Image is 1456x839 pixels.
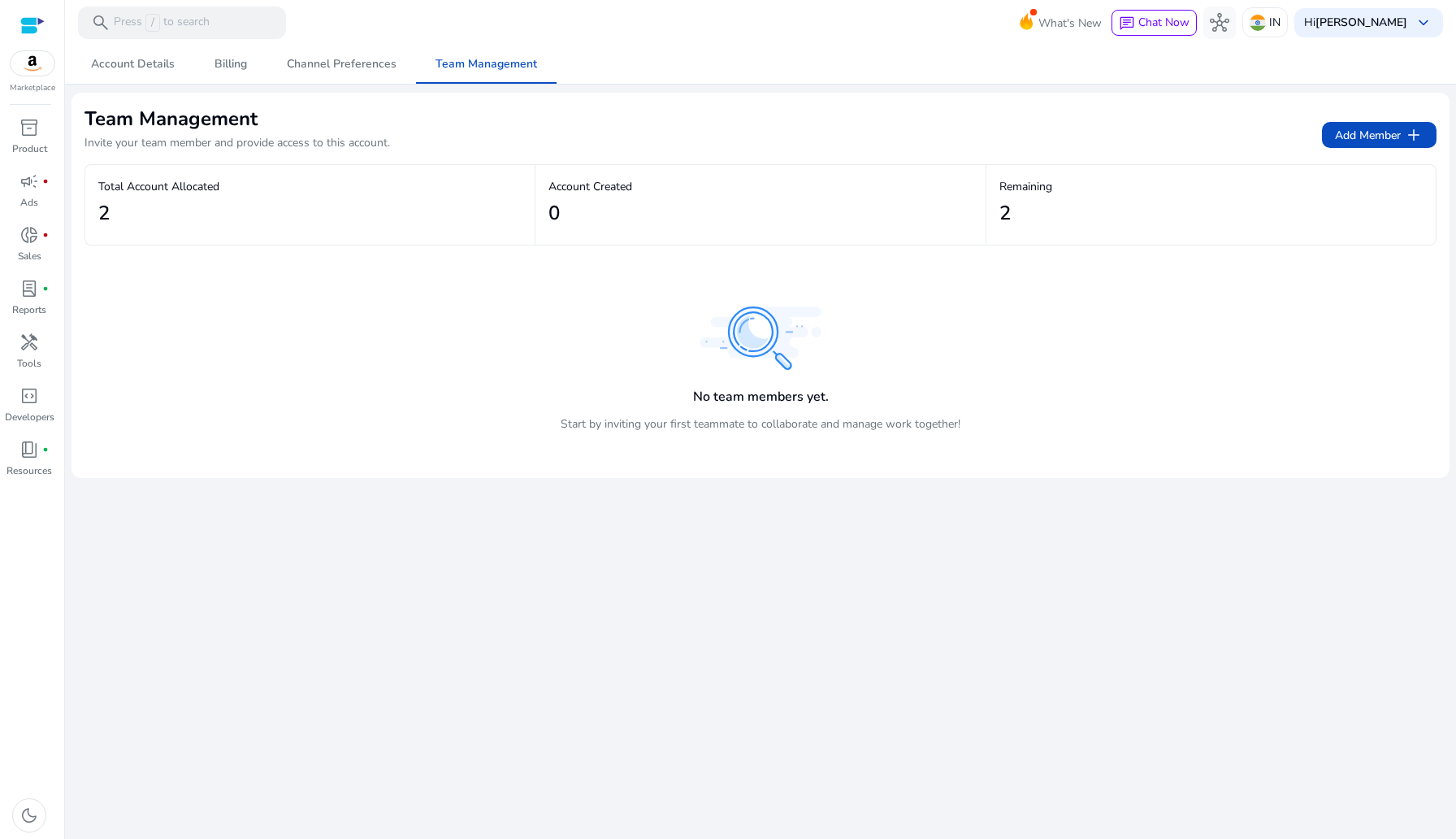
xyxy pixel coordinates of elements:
p: Account Created [548,178,972,195]
span: / [145,14,160,32]
span: search [91,13,110,33]
img: no_search_result_found.svg [700,306,821,370]
p: Resources [6,463,52,478]
h4: No team members yet. [693,389,829,405]
span: hub [1210,13,1229,33]
span: add [1404,125,1423,145]
span: dark_mode [19,806,39,825]
span: book_4 [19,440,39,459]
span: code_blocks [19,386,39,406]
p: Marketplace [10,82,55,94]
h2: 0 [548,202,560,225]
span: campaign [19,172,39,191]
h2: Team Management [84,106,390,132]
p: IN [1269,8,1280,37]
p: Reports [12,302,46,317]
span: fiber_manual_record [42,178,49,185]
span: inventory_2 [19,118,39,137]
button: hub [1203,7,1236,39]
span: chat [1119,15,1135,32]
img: amazon.svg [11,51,54,76]
p: Sales [18,249,41,263]
h2: 2 [999,202,1011,225]
span: donut_small [19,225,39,245]
span: What's New [1038,9,1102,37]
p: Ads [20,195,38,210]
span: Chat Now [1138,15,1189,30]
button: Add Memberadd [1322,122,1436,148]
span: Add Member [1335,125,1423,145]
p: Press to search [114,14,210,32]
span: handyman [19,333,39,352]
span: keyboard_arrow_down [1414,13,1433,33]
p: Tools [17,356,41,371]
h2: 2 [98,202,110,225]
p: Developers [5,410,54,424]
span: fiber_manual_record [42,446,49,453]
p: Start by inviting your first teammate to collaborate and manage work together! [561,415,960,433]
p: Hi [1304,17,1407,28]
span: fiber_manual_record [42,232,49,238]
span: Billing [214,59,247,70]
span: lab_profile [19,279,39,298]
span: Channel Preferences [287,59,396,70]
p: Remaining [999,178,1423,195]
p: Product [12,141,47,156]
button: chatChat Now [1111,10,1197,36]
p: Total Account Allocated [98,178,522,195]
span: Team Management [435,59,537,70]
b: [PERSON_NAME] [1315,15,1407,30]
span: Account Details [91,59,175,70]
span: fiber_manual_record [42,285,49,292]
img: in.svg [1250,15,1266,31]
p: Invite your team member and provide access to this account. [84,135,390,151]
